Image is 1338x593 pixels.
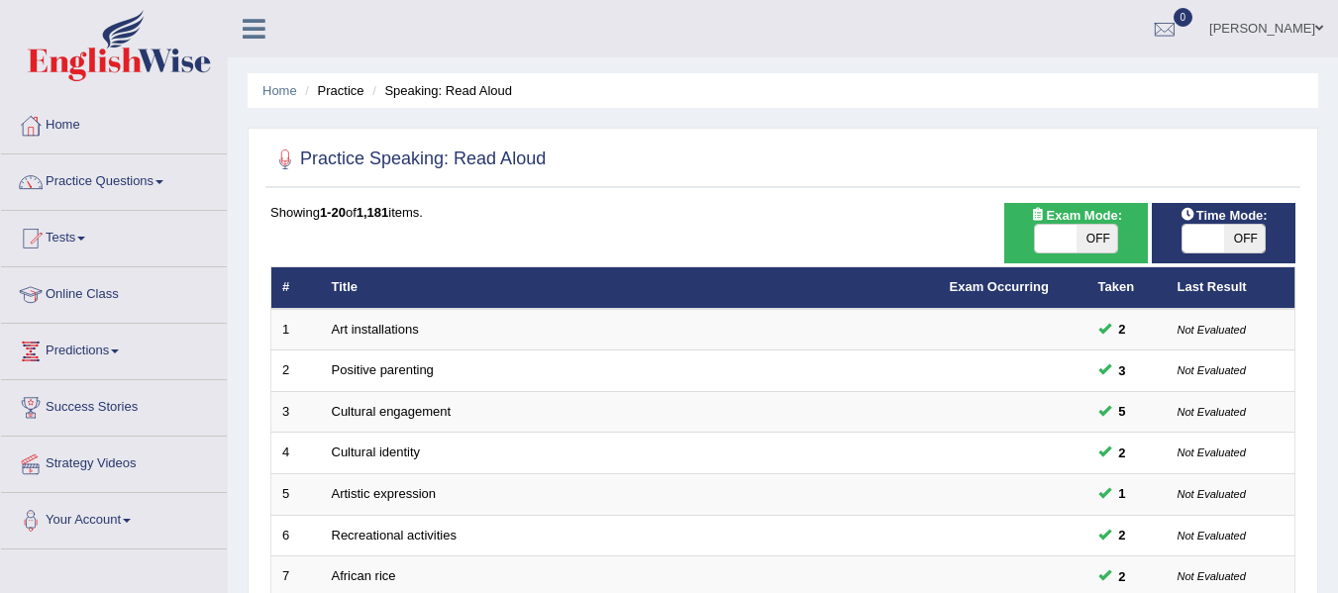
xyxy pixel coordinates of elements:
a: Success Stories [1,380,227,430]
td: 2 [271,350,321,392]
th: Taken [1087,267,1167,309]
a: Your Account [1,493,227,543]
b: 1,181 [357,205,389,220]
th: # [271,267,321,309]
li: Practice [300,81,363,100]
b: 1-20 [320,205,346,220]
small: Not Evaluated [1178,364,1246,376]
td: 3 [271,391,321,433]
span: You can still take this question [1111,525,1134,545]
small: Not Evaluated [1178,570,1246,582]
a: Cultural identity [332,445,421,459]
th: Title [321,267,939,309]
small: Not Evaluated [1178,530,1246,542]
a: Tests [1,211,227,260]
a: Strategy Videos [1,437,227,486]
small: Not Evaluated [1178,324,1246,336]
div: Show exams occurring in exams [1004,203,1148,263]
td: 6 [271,515,321,556]
small: Not Evaluated [1178,446,1246,458]
span: OFF [1077,225,1118,252]
h2: Practice Speaking: Read Aloud [270,145,546,174]
span: You can still take this question [1111,401,1134,422]
span: You can still take this question [1111,443,1134,463]
small: Not Evaluated [1178,488,1246,500]
span: You can still take this question [1111,483,1134,504]
span: You can still take this question [1111,360,1134,381]
a: Practice Questions [1,154,227,204]
a: Predictions [1,324,227,373]
a: Home [1,98,227,148]
span: You can still take this question [1111,319,1134,340]
a: Artistic expression [332,486,436,501]
small: Not Evaluated [1178,406,1246,418]
li: Speaking: Read Aloud [367,81,512,100]
a: Recreational activities [332,528,457,543]
td: 5 [271,474,321,516]
td: 1 [271,309,321,350]
th: Last Result [1167,267,1295,309]
span: You can still take this question [1111,566,1134,587]
a: Positive parenting [332,362,434,377]
td: 4 [271,433,321,474]
div: Showing of items. [270,203,1295,222]
a: Cultural engagement [332,404,452,419]
a: Home [262,83,297,98]
span: Time Mode: [1173,205,1276,226]
a: Online Class [1,267,227,317]
span: 0 [1174,8,1193,27]
a: Art installations [332,322,419,337]
a: African rice [332,568,396,583]
a: Exam Occurring [950,279,1049,294]
span: Exam Mode: [1022,205,1129,226]
span: OFF [1224,225,1266,252]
